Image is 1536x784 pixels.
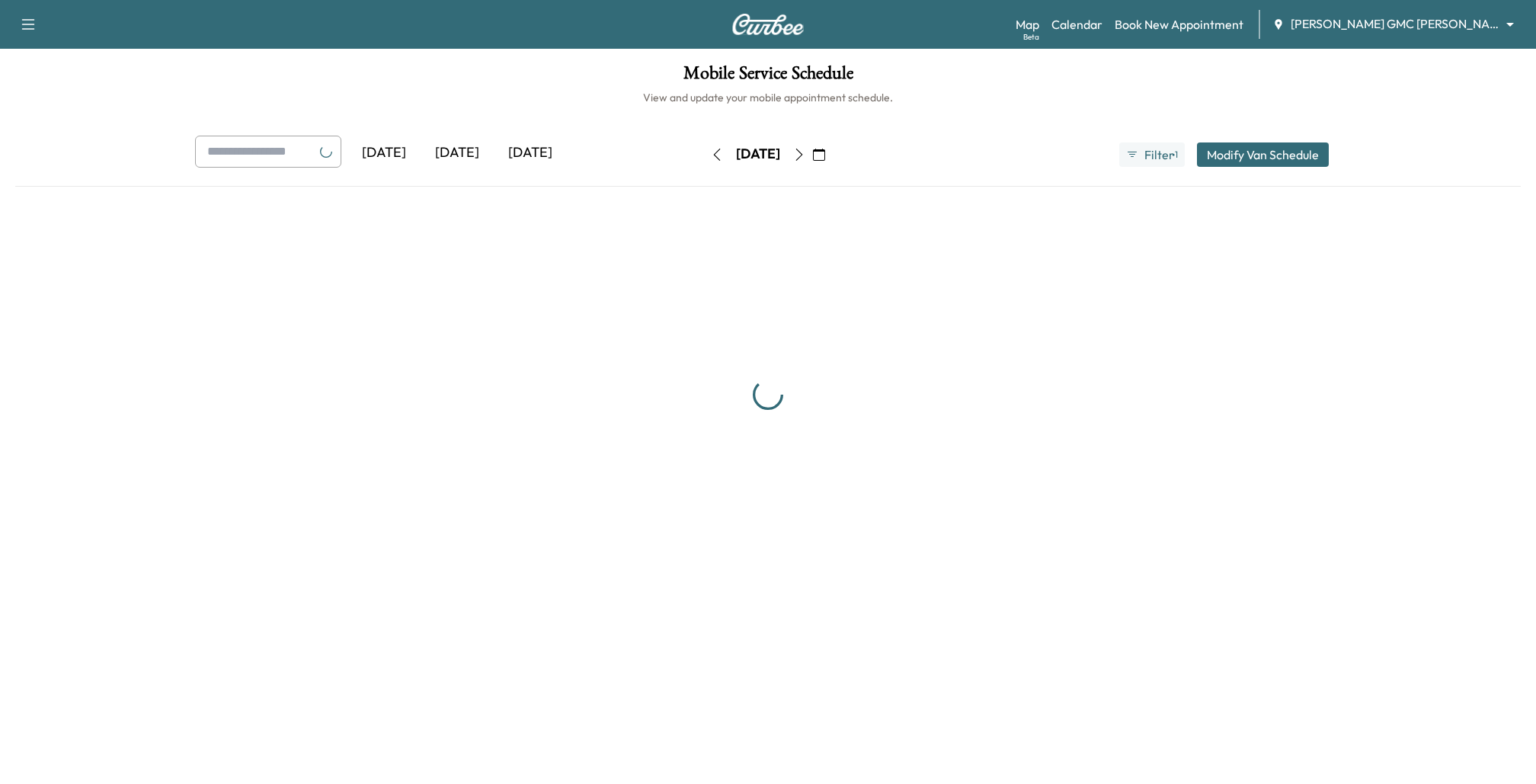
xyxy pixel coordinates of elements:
span: Filter [1144,146,1172,164]
div: [DATE] [421,136,494,171]
button: Modify Van Schedule [1197,142,1329,167]
span: 1 [1175,149,1178,161]
a: Book New Appointment [1115,15,1243,34]
div: Beta [1023,31,1039,43]
span: ● [1172,151,1175,158]
h6: View and update your mobile appointment schedule. [15,90,1521,105]
button: Filter●1 [1119,142,1185,167]
div: [DATE] [736,145,780,164]
span: [PERSON_NAME] GMC [PERSON_NAME] [1291,15,1499,33]
a: MapBeta [1016,15,1039,34]
img: Curbee Logo [731,14,805,35]
a: Calendar [1051,15,1102,34]
div: [DATE] [347,136,421,171]
h1: Mobile Service Schedule [15,64,1521,90]
div: [DATE] [494,136,567,171]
